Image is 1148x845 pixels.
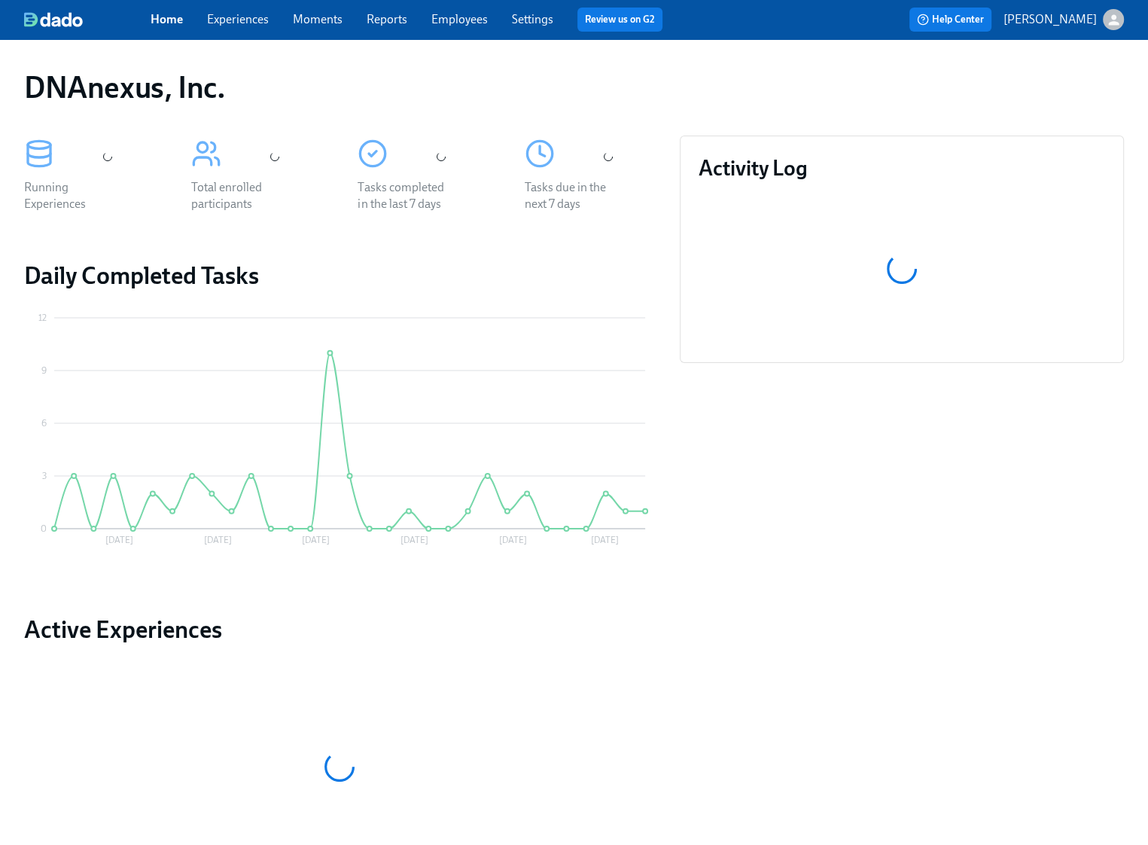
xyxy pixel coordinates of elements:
[24,179,120,212] div: Running Experiences
[105,535,133,545] tspan: [DATE]
[585,12,655,27] a: Review us on G2
[917,12,984,27] span: Help Center
[367,12,407,26] a: Reports
[204,535,232,545] tspan: [DATE]
[191,179,288,212] div: Total enrolled participants
[591,535,619,545] tspan: [DATE]
[151,12,183,26] a: Home
[1003,9,1124,30] button: [PERSON_NAME]
[358,179,454,212] div: Tasks completed in the last 7 days
[24,615,656,645] a: Active Experiences
[699,154,1105,182] h3: Activity Log
[525,179,621,212] div: Tasks due in the next 7 days
[400,535,428,545] tspan: [DATE]
[41,523,47,534] tspan: 0
[499,535,527,545] tspan: [DATE]
[1003,11,1097,28] p: [PERSON_NAME]
[41,365,47,376] tspan: 9
[38,313,47,323] tspan: 12
[512,12,553,26] a: Settings
[41,418,47,429] tspan: 6
[302,535,330,545] tspan: [DATE]
[431,12,488,26] a: Employees
[577,8,662,32] button: Review us on G2
[42,471,47,481] tspan: 3
[24,69,225,105] h1: DNAnexus, Inc.
[24,12,151,27] a: dado
[293,12,343,26] a: Moments
[24,12,83,27] img: dado
[207,12,269,26] a: Experiences
[909,8,991,32] button: Help Center
[24,261,656,291] h2: Daily Completed Tasks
